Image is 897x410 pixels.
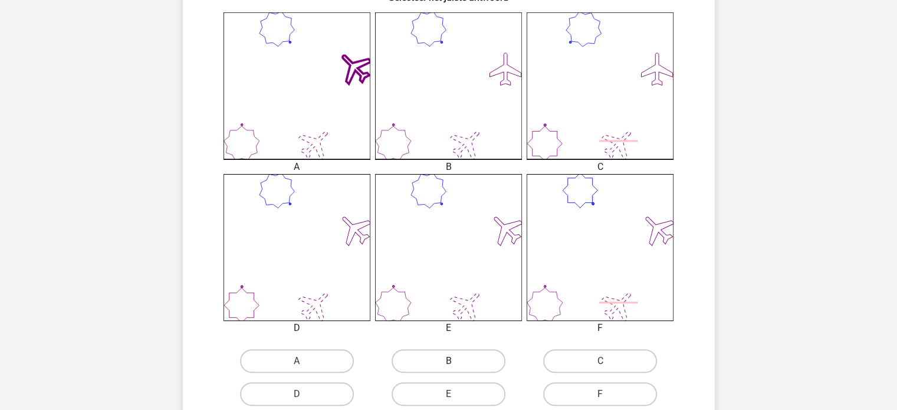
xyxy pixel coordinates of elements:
label: D [240,382,354,406]
label: B [392,349,505,373]
div: B [366,160,531,174]
div: F [518,321,682,335]
div: A [215,160,379,174]
div: C [518,160,682,174]
label: E [392,382,505,406]
div: E [366,321,531,335]
label: F [543,382,657,406]
label: A [240,349,354,373]
label: C [543,349,657,373]
div: D [215,321,379,335]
